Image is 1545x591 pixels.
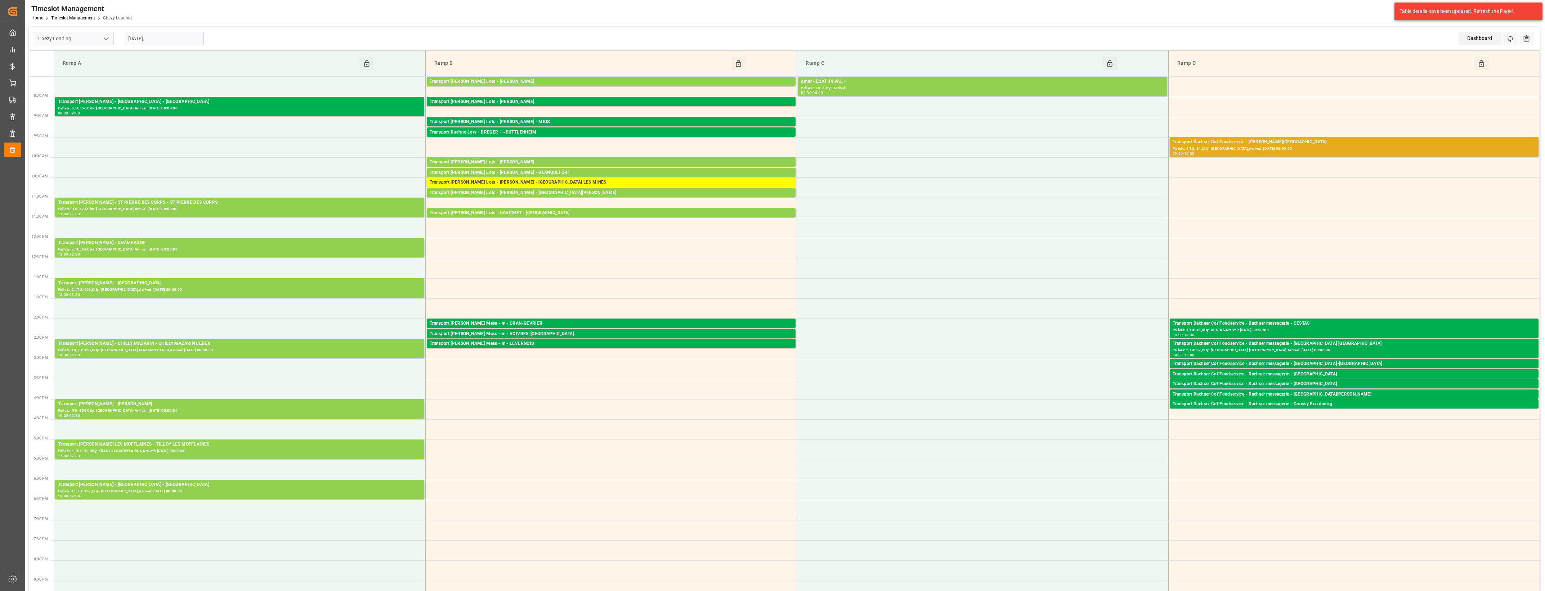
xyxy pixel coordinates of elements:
div: - [68,495,70,498]
div: Pallets: 16,TU: 28,City: MIOS,Arrival: [DATE] 00:00:00 [430,126,793,132]
div: 14:00 [1173,333,1183,337]
span: 5:00 PM [34,436,48,440]
div: 08:30 [58,112,68,115]
div: Ramp A [60,57,359,70]
div: 15:00 [70,353,80,357]
div: Pallets: 1,TU: 14,City: [GEOGRAPHIC_DATA][PERSON_NAME],Arrival: [DATE] 00:00:00 [1173,398,1536,404]
span: 1:00 PM [34,275,48,279]
div: Pallets: 1,TU: 2,City: [GEOGRAPHIC_DATA],Arrival: [DATE] 00:00:00 [1173,388,1536,394]
div: 14:30 [58,353,68,357]
input: Type to search/select [34,32,114,45]
div: Pallets: 1,TU: 16,City: [GEOGRAPHIC_DATA],Arrival: [DATE] 00:00:00 [430,347,793,353]
div: 14:30 [1173,353,1183,357]
div: Pallets: 1,TU: 15,City: [GEOGRAPHIC_DATA],Arrival: [DATE] 00:00:00 [1173,378,1536,384]
span: 1:30 PM [34,295,48,299]
div: Pallets: ,TU: 524,City: [GEOGRAPHIC_DATA],Arrival: [DATE] 00:00:00 [58,206,421,212]
input: DD-MM-YYYY [124,32,204,45]
span: 8:30 AM [34,94,48,98]
div: Transport [PERSON_NAME] Mess - m - VOIVRES-[GEOGRAPHIC_DATA] [430,330,793,338]
div: Transport [PERSON_NAME] - [PERSON_NAME] [58,401,421,408]
div: Pallets: ,TU: ,City: ,Arrival: [801,85,1164,91]
div: Transport [PERSON_NAME] - CHAMPAGNE [58,239,421,247]
div: 08:00 [801,91,811,94]
div: - [68,253,70,256]
div: Transport Dachser Cof Foodservice - [PERSON_NAME][GEOGRAPHIC_DATA] [1173,139,1536,146]
span: 11:30 AM [31,215,48,218]
div: 17:00 [58,454,68,457]
div: Transport Dachser Cof Foodservice - Dachser messagerie - [GEOGRAPHIC_DATA] [1173,380,1536,388]
div: Transport [PERSON_NAME] - [GEOGRAPHIC_DATA] - [GEOGRAPHIC_DATA] [58,98,421,105]
div: 10:00 [1184,152,1195,155]
div: 15:00 [1184,353,1195,357]
span: 9:30 AM [34,134,48,138]
div: - [68,414,70,417]
div: Pallets: 11,TU: 137,City: [GEOGRAPHIC_DATA],Arrival: [DATE] 00:00:00 [58,488,421,495]
div: Pallets: 4,TU: 110,City: TILLOY LES MOFFLAINES,Arrival: [DATE] 00:00:00 [58,448,421,454]
div: - [68,212,70,216]
div: 12:00 [58,253,68,256]
div: Transport [PERSON_NAME] Lots - [PERSON_NAME] - BLANQUEFORT [430,169,793,176]
span: 11:00 AM [31,194,48,198]
span: 3:00 PM [34,356,48,360]
div: Transport [PERSON_NAME] Lots - [PERSON_NAME] [430,78,793,85]
span: 6:30 PM [34,497,48,501]
div: Transport [PERSON_NAME] Lots - [PERSON_NAME] - MIOS [430,118,793,126]
span: 7:30 PM [34,537,48,541]
div: Pallets: ,TU: 148,City: [GEOGRAPHIC_DATA]-[GEOGRAPHIC_DATA],Arrival: [DATE] 00:00:00 [1173,367,1536,374]
div: 16:30 [70,414,80,417]
div: Transport [PERSON_NAME] - CHILLY MAZARIN - CHILLY MAZARIN CEDEX [58,340,421,347]
div: Pallets: 19,TU: 280,City: [GEOGRAPHIC_DATA],Arrival: [DATE] 00:00:00 [430,217,793,223]
div: Transport [PERSON_NAME] Lots - [PERSON_NAME] - [GEOGRAPHIC_DATA] LES MINES [430,179,793,186]
div: - [1183,152,1184,155]
div: 13:00 [58,293,68,296]
span: 4:00 PM [34,396,48,400]
div: Table details have been updated. Refresh the Page!. [1400,8,1532,15]
a: Home [31,15,43,21]
span: 12:00 PM [31,235,48,239]
a: Timeslot Management [51,15,95,21]
div: Transport Dachser Cof Foodservice - Dachser messagerie - [GEOGRAPHIC_DATA]-[GEOGRAPHIC_DATA] [1173,360,1536,367]
div: Pallets: 21,TU: 999,City: [GEOGRAPHIC_DATA],Arrival: [DATE] 00:00:00 [58,287,421,293]
div: - [1183,353,1184,357]
div: 08:30 [812,91,823,94]
div: Ramp D [1174,57,1474,70]
button: open menu [100,33,111,44]
div: Transport [PERSON_NAME] Mess - m - LEVERNOIS [430,340,793,347]
div: Pallets: 2,TU: 602,City: [GEOGRAPHIC_DATA],Arrival: [DATE] 00:00:00 [430,166,793,172]
div: 18:00 [58,495,68,498]
div: - [68,112,70,115]
span: 10:00 AM [31,154,48,158]
div: Pallets: ,TU: 112,City: [GEOGRAPHIC_DATA][PERSON_NAME],Arrival: [DATE] 00:00:00 [430,197,793,203]
div: Transport [PERSON_NAME] Lots - [PERSON_NAME] - [GEOGRAPHIC_DATA][PERSON_NAME] [430,189,793,197]
div: Transport [PERSON_NAME] Mess - m - CRAN-GEVRIER [430,320,793,327]
div: Transport Dachser Cof Foodservice - Dachser messagerie - [GEOGRAPHIC_DATA] [GEOGRAPHIC_DATA] [1173,340,1536,347]
div: other - ESAT 14 PAL - [801,78,1164,85]
span: 8:30 PM [34,577,48,581]
div: Transport [PERSON_NAME] - [GEOGRAPHIC_DATA] - [GEOGRAPHIC_DATA] [58,481,421,488]
div: Transport [PERSON_NAME] Lots - [PERSON_NAME] [430,159,793,166]
div: Transport [PERSON_NAME] Lots - [PERSON_NAME] [430,98,793,105]
div: Pallets: 7,TU: 108,City: [GEOGRAPHIC_DATA],Arrival: [DATE] 00:00:00 [430,85,793,91]
div: 09:30 [1173,152,1183,155]
div: Transport Dachser Cof Foodservice - Dachser messagerie - CESTAS [1173,320,1536,327]
div: Transport Kuehne Lots - BREGER - ~DUTTLENHEIM [430,129,793,136]
div: Transport Dachser Cof Foodservice - Dachser messagerie - [GEOGRAPHIC_DATA][PERSON_NAME] [1173,391,1536,398]
div: Pallets: 1,TU: 66,City: Croissy Beaubourg,Arrival: [DATE] 00:00:00 [1173,408,1536,414]
div: Transport [PERSON_NAME] - [GEOGRAPHIC_DATA] [58,280,421,287]
div: Pallets: 5,TU: 39,City: [GEOGRAPHIC_DATA] [GEOGRAPHIC_DATA],Arrival: [DATE] 00:00:00 [1173,347,1536,353]
div: Pallets: 5,TU: 124,City: [GEOGRAPHIC_DATA],Arrival: [DATE] 00:00:00 [430,176,793,182]
div: - [68,353,70,357]
div: - [811,91,812,94]
span: 8:00 PM [34,557,48,561]
div: - [68,293,70,296]
div: Transport [PERSON_NAME] Lots - GAVIGNET - [GEOGRAPHIC_DATA] [430,209,793,217]
div: Dashboard [1459,32,1502,45]
div: 11:00 [58,212,68,216]
div: Pallets: ,TU: 356,City: [GEOGRAPHIC_DATA],Arrival: [DATE] 00:00:00 [58,408,421,414]
div: Pallets: 3,TU: 56,City: [GEOGRAPHIC_DATA],Arrival: [DATE] 00:00:00 [58,105,421,112]
div: Pallets: ,TU: 70,City: [GEOGRAPHIC_DATA],Arrival: [DATE] 00:00:00 [430,338,793,344]
div: 12:30 [70,253,80,256]
div: 11:30 [70,212,80,216]
div: Pallets: 4,TU: 48,City: CESTAS,Arrival: [DATE] 00:00:00 [1173,327,1536,333]
div: Pallets: 16,TU: 832,City: CARQUEFOU,Arrival: [DATE] 00:00:00 [430,105,793,112]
